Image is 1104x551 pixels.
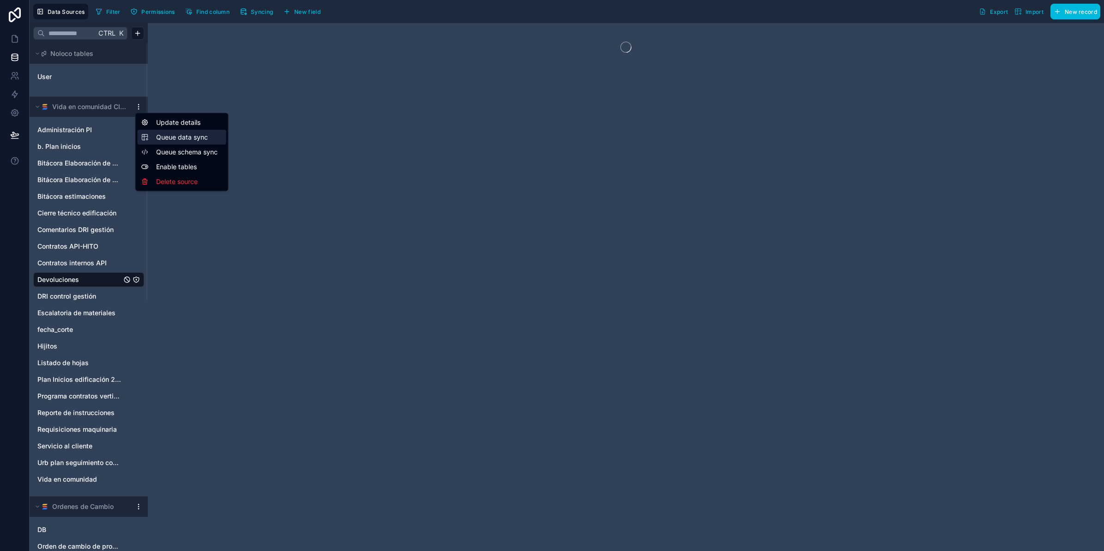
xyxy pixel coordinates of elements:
[141,133,223,142] button: Queue data sync
[156,133,223,142] span: Queue data sync
[141,147,223,157] button: Queue schema sync
[138,115,226,130] div: Update details
[138,159,226,174] div: Enable tables
[138,174,226,189] div: Delete source
[156,147,223,157] span: Queue schema sync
